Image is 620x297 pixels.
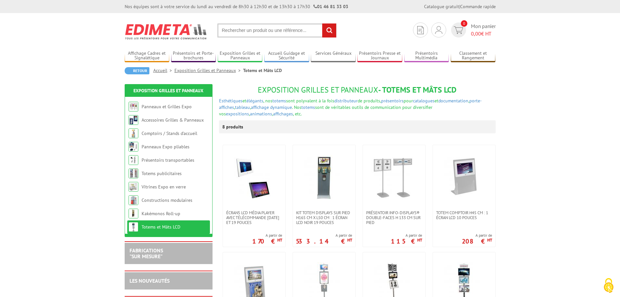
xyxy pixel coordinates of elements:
a: Présentoirs Multimédia [404,51,449,61]
span: A partir de [296,233,352,238]
sup: HT [417,237,422,243]
a: porte-affiches [219,98,482,110]
span: Kit Totem Displays sur pied H165 cm X L50 cm : 1 écran LCD noir 19 pouces [296,210,352,225]
span: sont de véritables outils de communication pour diversifier vos [219,104,433,117]
a: totems [301,104,315,110]
img: Vitrines Expo en verre [129,182,138,192]
a: Constructions modulaires [142,197,192,203]
a: Accueil [153,67,174,73]
img: Totems et Mâts LCD [129,222,138,232]
span: A partir de [391,233,422,238]
a: Exposition Grilles et Panneaux [174,67,243,73]
p: 533.14 € [296,239,352,243]
img: Panneaux et Grilles Expo [129,102,138,111]
input: rechercher [322,23,336,37]
a: Exposition Grilles et Panneaux [218,51,263,61]
a: Vitrines Expo en verre [142,184,186,190]
a: Catalogue gratuit [424,4,459,9]
img: Totem comptoir H45 cm : 1 écran LCD 10 POUCES [441,155,487,200]
img: Comptoirs / Stands d'accueil [129,128,138,138]
img: Présentoirs transportables [129,155,138,165]
img: écrans LCD média Player avec télécommande 7-10-13 et 19 pouces [231,155,277,200]
a: Présentoirs Presse et Journaux [357,51,402,61]
img: devis rapide [435,26,442,34]
a: expositions [226,111,249,117]
span: Présentoir Info-Displays® double-faces H 133 cm sur pied [366,210,422,225]
a: Comptoirs / Stands d'accueil [142,130,197,136]
a: Totem comptoir H45 cm : 1 écran LCD 10 POUCES [433,210,495,220]
span: € HT [471,30,496,37]
a: Kakémonos Roll-up [142,211,180,216]
a: Accueil Guidage et Sécurité [264,51,309,61]
a: Présentoirs transportables [142,157,194,163]
span: Mon panier [471,22,496,37]
a: documentation [438,98,468,104]
a: Panneaux Expo pliables [142,144,189,150]
img: Cookies (fenêtre modale) [600,277,617,294]
a: présentoirs [381,98,404,104]
a: FABRICATIONS"Sur Mesure" [130,247,163,260]
a: devis rapide 0 Mon panier 0,00€ HT [449,22,496,37]
span: , , , etc. [249,111,302,117]
span: A partir de [252,233,282,238]
p: 170 € [252,239,282,243]
img: Edimeta [125,20,208,44]
img: Kakémonos Roll-up [129,209,138,218]
span: sont polyvalent à la fois de produits, pour et , , , . Nos [219,98,482,110]
a: affichages [273,111,293,117]
p: 8 produits [222,120,247,133]
h1: - Totems et Mâts LCD [219,86,496,94]
a: Totems et Mâts LCD [142,224,180,230]
a: Classement et Rangement [451,51,496,61]
a: catalogues [413,98,434,104]
img: Accessoires Grilles & Panneaux [129,115,138,125]
a: Retour [125,67,149,74]
p: et , nos [219,97,496,117]
div: Nos équipes sont à votre service du lundi au vendredi de 8h30 à 12h30 et de 13h30 à 17h30 [125,3,348,10]
a: Affichage Cadres et Signalétique [125,51,170,61]
span: A partir de [462,233,492,238]
p: 115 € [391,239,422,243]
strong: 01 46 81 33 03 [313,4,348,9]
a: animations [250,111,272,117]
img: Kit Totem Displays sur pied H165 cm X L50 cm : 1 écran LCD noir 19 pouces [301,155,347,200]
a: Panneaux et Grilles Expo [142,104,192,110]
div: | [424,3,496,10]
a: Kit Totem Displays sur pied H165 cm X L50 cm : 1 écran LCD noir 19 pouces [293,210,355,225]
a: écrans LCD média Player avec télécommande [DATE] et 19 pouces [223,210,285,225]
a: Esthétiques [219,98,242,104]
a: Présentoir Info-Displays® double-faces H 133 cm sur pied [363,210,425,225]
span: 0 [461,20,467,27]
img: Totems publicitaires [129,169,138,178]
a: Commande rapide [460,4,496,9]
a: distributeur [334,98,358,104]
img: Présentoir Info-Displays® double-faces H 133 cm sur pied [371,155,417,200]
a: Accessoires Grilles & Panneaux [142,117,204,123]
a: Totems publicitaires [142,171,182,176]
a: affichage dynamique [251,104,292,110]
button: Cookies (fenêtre modale) [597,275,620,297]
img: devis rapide [417,26,424,34]
span: Totem comptoir H45 cm : 1 écran LCD 10 POUCES [436,210,492,220]
sup: HT [277,237,282,243]
span: écrans LCD média Player avec télécommande [DATE] et 19 pouces [226,210,282,225]
img: Panneaux Expo pliables [129,142,138,152]
a: Services Généraux [311,51,356,61]
li: Totems et Mâts LCD [243,67,282,74]
span: 0,00 [471,30,481,37]
sup: HT [347,237,352,243]
img: devis rapide [454,26,463,34]
span: Exposition Grilles et Panneaux [258,85,378,95]
a: élégants [246,98,263,104]
a: Présentoirs et Porte-brochures [171,51,216,61]
sup: HT [487,237,492,243]
a: LES NOUVEAUTÉS [130,277,170,284]
input: Rechercher un produit ou une référence... [217,23,337,37]
img: Constructions modulaires [129,195,138,205]
p: 208 € [462,239,492,243]
a: totems [272,98,286,104]
a: Exposition Grilles et Panneaux [133,88,203,94]
a: tableau [235,104,250,110]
